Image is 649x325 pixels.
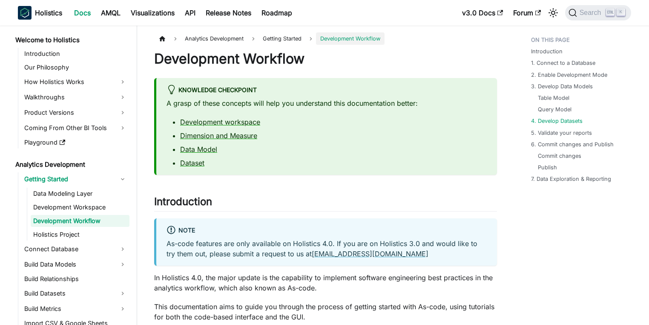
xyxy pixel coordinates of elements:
a: Development Workflow [31,215,129,227]
a: Build Relationships [22,273,129,285]
a: Getting Started [22,172,129,186]
a: 5. Validate your reports [531,129,592,137]
div: Note [167,225,487,236]
span: Development Workflow [316,32,385,45]
img: Holistics [18,6,32,20]
a: Introduction [531,47,563,55]
a: AMQL [96,6,126,20]
a: How Holistics Works [22,75,129,89]
a: [EMAIL_ADDRESS][DOMAIN_NAME] [312,250,428,258]
a: Development Workspace [31,201,129,213]
p: In Holistics 4.0, the major update is the capability to implement software engineering best pract... [154,273,497,293]
a: Release Notes [201,6,256,20]
a: Build Data Models [22,258,129,271]
nav: Breadcrumbs [154,32,497,45]
button: Switch between dark and light mode (currently light mode) [546,6,560,20]
a: Our Philosophy [22,61,129,73]
a: Home page [154,32,170,45]
a: Build Datasets [22,287,129,300]
a: Commit changes [538,152,581,160]
a: 3. Develop Data Models [531,82,593,90]
button: Search (Ctrl+K) [565,5,631,20]
span: Search [577,9,606,17]
a: 7. Data Exploration & Reporting [531,175,611,183]
a: HolisticsHolistics [18,6,62,20]
a: 2. Enable Development Mode [531,71,607,79]
a: Dimension and Measure [180,131,257,140]
a: Playground [22,136,129,148]
p: As-code features are only available on Holistics 4.0. If you are on Holistics 3.0 and would like ... [167,238,487,259]
b: Holistics [35,8,62,18]
p: This documentation aims to guide you through the process of getting started with As-code, using t... [154,302,497,322]
a: Publish [538,163,557,171]
kbd: K [617,9,625,16]
a: Dataset [180,159,204,167]
a: API [180,6,201,20]
nav: Docs sidebar [9,26,137,325]
p: A grasp of these concepts will help you understand this documentation better: [167,98,487,108]
a: 6. Commit changes and Publish [531,140,614,148]
a: Walkthroughs [22,90,129,104]
span: Getting Started [258,32,306,45]
a: 1. Connect to a Database [531,59,595,67]
a: Data Model [180,145,217,154]
a: Visualizations [126,6,180,20]
a: Build Metrics [22,302,129,316]
a: Data Modeling Layer [31,188,129,200]
a: Forum [508,6,546,20]
a: Development workspace [180,118,260,126]
div: Knowledge Checkpoint [167,85,487,96]
a: Analytics Development [13,159,129,171]
a: Coming From Other BI Tools [22,121,129,135]
a: Roadmap [256,6,297,20]
span: Analytics Development [181,32,248,45]
a: 4. Develop Datasets [531,117,583,125]
a: Product Versions [22,106,129,119]
a: Query Model [538,105,571,113]
a: Table Model [538,94,569,102]
h1: Development Workflow [154,50,497,67]
a: Welcome to Holistics [13,34,129,46]
a: Docs [69,6,96,20]
a: Introduction [22,48,129,60]
a: Connect Database [22,242,129,256]
a: Holistics Project [31,229,129,241]
a: v3.0 Docs [457,6,508,20]
h2: Introduction [154,195,497,212]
